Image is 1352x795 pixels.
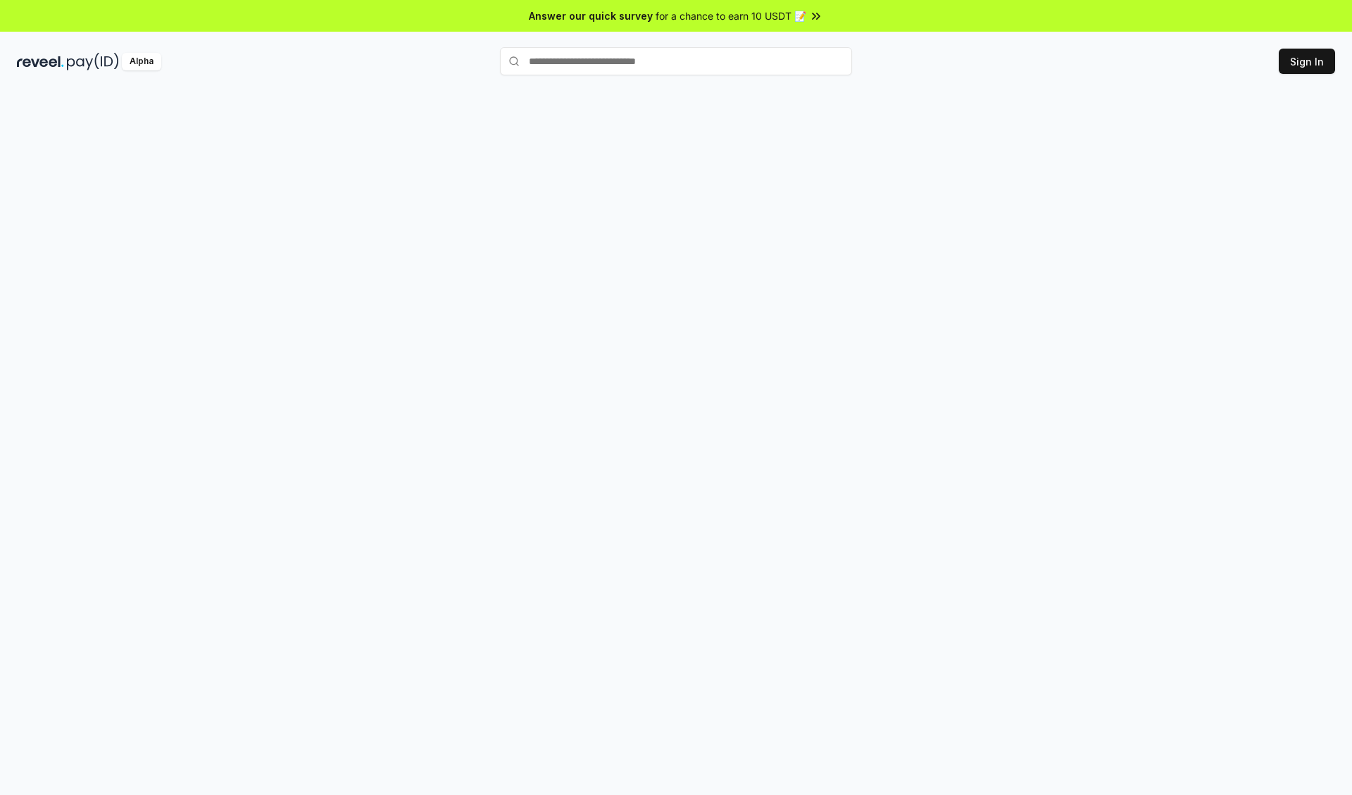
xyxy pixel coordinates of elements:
div: Alpha [122,53,161,70]
span: Answer our quick survey [529,8,653,23]
img: pay_id [67,53,119,70]
button: Sign In [1279,49,1335,74]
img: reveel_dark [17,53,64,70]
span: for a chance to earn 10 USDT 📝 [656,8,806,23]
